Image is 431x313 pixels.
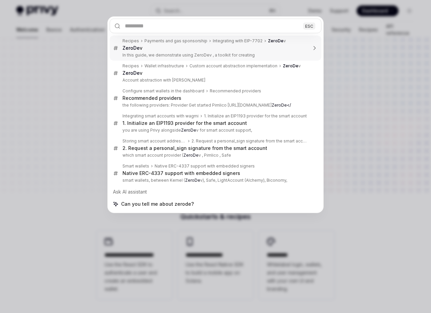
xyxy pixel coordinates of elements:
[272,103,291,108] b: ZeroDe</
[283,63,298,68] b: ZeroDe
[213,38,263,44] div: Integrating with EIP-7702
[181,128,196,133] b: ZeroDe
[155,163,255,169] div: Native ERC-4337 support with embedded signers
[122,170,240,176] div: Native ERC-4337 support with embedded signers
[122,45,142,51] div: v
[122,63,139,69] div: Recipes
[144,38,207,44] div: Payments and gas sponsorship
[122,113,199,119] div: Integrating smart accounts with wagmi
[122,70,140,76] b: ZeroDe
[122,103,307,108] p: the following providers: Provider Get started Pimlico [URL][DOMAIN_NAME]
[283,63,301,69] div: v
[122,178,307,183] p: smart wallets, between Kernel ( v), Safe, LightAccount (Alchemy), Biconomy,
[183,153,199,158] b: ZeroDe
[122,38,139,44] div: Recipes
[122,88,204,94] div: Configure smart wallets in the dashboard
[122,128,307,133] p: you are using Privy alongside v for smart account support,
[268,38,286,44] div: v
[122,138,186,144] div: Storing smart account addresses
[110,186,321,198] div: Ask AI assistant
[303,22,315,29] div: ESC
[122,70,142,76] div: v
[189,63,277,69] div: Custom account abstraction implementation
[122,95,181,101] div: Recommended providers
[185,178,200,183] b: ZeroDe
[122,77,307,83] p: Account abstraction with [PERSON_NAME]
[122,163,149,169] div: Smart wallets
[268,38,283,43] b: ZeroDe
[121,201,194,207] span: Can you tell me about zerode?
[204,113,307,119] div: 1. Initialize an EIP1193 provider for the smart account
[122,45,140,51] b: ZeroDe
[144,63,184,69] div: Wallet infrastructure
[191,138,307,144] div: 2. Request a personal_sign signature from the smart account
[122,145,267,151] div: 2. Request a personal_sign signature from the smart account
[122,52,307,58] p: In this guide, we demonstrate using ZeroDev , a toolkit for creating
[210,88,261,94] div: Recommended providers
[122,120,247,126] div: 1. Initialize an EIP1193 provider for the smart account
[122,153,307,158] p: which smart account provider ( v , Pimlico , Safe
